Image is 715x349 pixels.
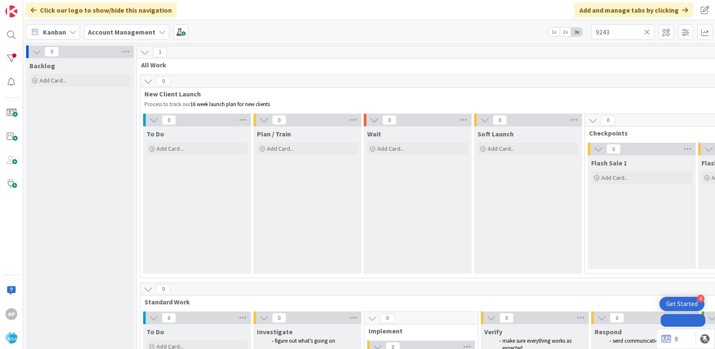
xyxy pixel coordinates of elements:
[157,145,184,152] span: Add Card...
[29,61,55,70] span: Backlog
[156,76,171,86] span: 0
[88,28,155,36] b: Account Management
[478,130,514,138] span: Soft Launch
[40,77,67,84] span: Add Card...
[662,334,678,344] a: 9
[275,337,335,344] span: figure out what's going on
[368,327,467,335] span: Implement
[493,115,507,125] span: 0
[601,174,628,181] span: Add Card...
[147,130,164,138] span: To Do
[257,130,291,138] span: Plan / Train
[367,130,381,138] span: Wait
[272,313,286,323] span: 0
[574,3,693,18] div: Add and manage tabs by clicking
[45,47,59,57] span: 0
[267,145,294,152] span: Add Card...
[499,313,514,323] span: 0
[5,308,17,320] div: Ap
[257,328,293,336] span: Investigate
[595,328,622,336] span: Respond
[560,28,571,36] span: 2x
[613,337,662,344] span: send communication
[380,313,395,323] span: 0
[382,115,397,125] span: 0
[162,313,176,323] span: 0
[484,328,502,336] span: Verify
[666,300,698,308] div: Get Started
[606,144,621,154] span: 0
[601,115,615,125] span: 0
[659,297,704,311] div: Open Get Started checklist, remaining modules: 4
[147,328,164,336] span: To Do
[5,332,17,344] img: avatar
[26,3,177,18] div: Click our logo to show/hide this navigation
[571,28,582,36] span: 3x
[5,5,17,17] img: Visit kanbanzone.com
[162,115,176,125] span: 0
[190,101,270,108] span: 16 week launch plan for new clients
[156,284,171,294] span: 0
[153,47,167,57] span: 1
[548,28,560,36] span: 1x
[272,115,286,125] span: 0
[377,145,404,152] span: Add Card...
[697,295,704,302] div: 4
[488,145,515,152] span: Add Card...
[591,24,654,40] input: Quick Filter...
[610,313,624,323] span: 0
[43,27,66,37] span: Kanban
[591,159,627,167] span: Flash Sale 1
